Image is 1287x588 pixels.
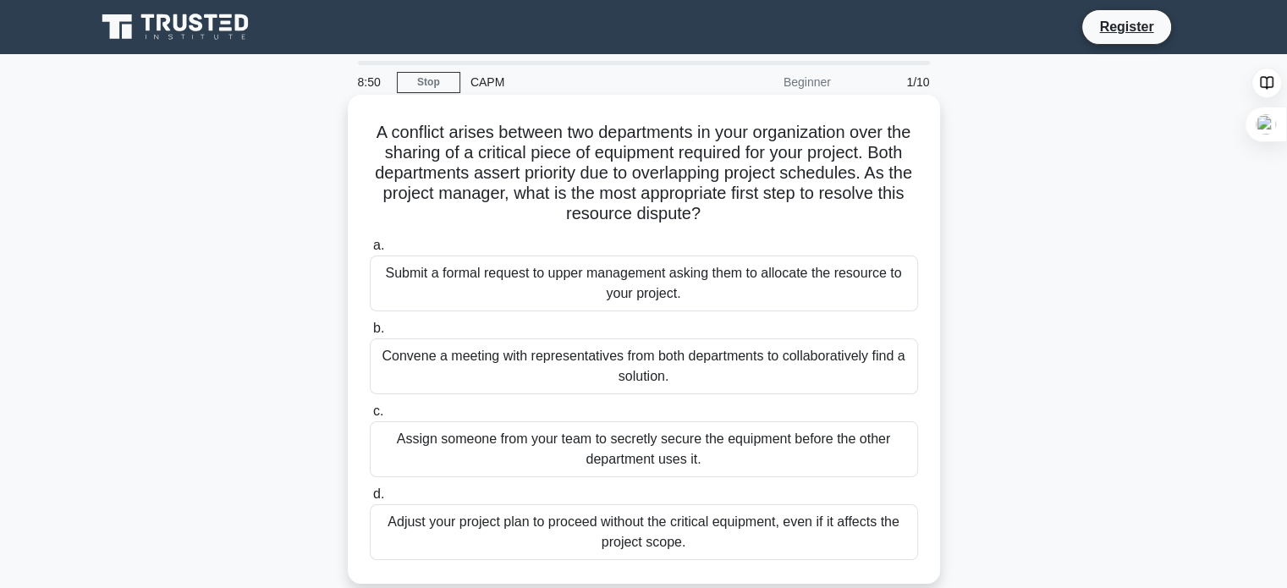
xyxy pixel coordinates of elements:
[368,122,920,225] h5: A conflict arises between two departments in your organization over the sharing of a critical pie...
[373,404,383,418] span: c.
[460,65,693,99] div: CAPM
[373,321,384,335] span: b.
[348,65,397,99] div: 8:50
[373,486,384,501] span: d.
[1089,16,1163,37] a: Register
[370,421,918,477] div: Assign someone from your team to secretly secure the equipment before the other department uses it.
[693,65,841,99] div: Beginner
[370,338,918,394] div: Convene a meeting with representatives from both departments to collaboratively find a solution.
[397,72,460,93] a: Stop
[841,65,940,99] div: 1/10
[373,238,384,252] span: a.
[370,256,918,311] div: Submit a formal request to upper management asking them to allocate the resource to your project.
[370,504,918,560] div: Adjust your project plan to proceed without the critical equipment, even if it affects the projec...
